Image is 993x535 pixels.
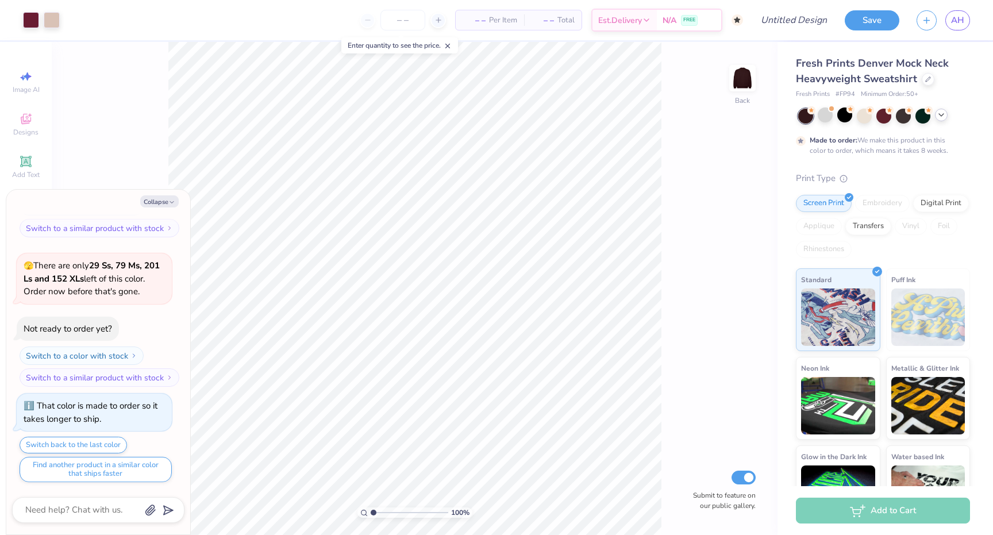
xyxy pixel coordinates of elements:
img: Puff Ink [891,288,965,346]
div: Vinyl [895,218,927,235]
div: Applique [796,218,842,235]
img: Switch to a similar product with stock [166,225,173,232]
span: Add Text [12,170,40,179]
span: There are only left of this color. Order now before that's gone. [24,260,160,297]
span: – – [463,14,486,26]
span: Fresh Prints [796,90,830,99]
span: Total [557,14,575,26]
input: – – [380,10,425,30]
div: Not ready to order yet? [24,323,112,334]
span: 100 % [451,507,469,518]
span: Neon Ink [801,362,829,374]
div: Print Type [796,172,970,185]
span: Est. Delivery [598,14,642,26]
span: Minimum Order: 50 + [861,90,918,99]
div: Rhinestones [796,241,852,258]
img: Water based Ink [891,465,965,523]
div: Embroidery [855,195,910,212]
div: Enter quantity to see the price. [341,37,458,53]
div: Transfers [845,218,891,235]
img: Back [731,67,754,90]
span: N/A [663,14,676,26]
button: Save [845,10,899,30]
span: Fresh Prints Denver Mock Neck Heavyweight Sweatshirt [796,56,949,86]
div: Foil [930,218,957,235]
button: Switch to a color with stock [20,347,144,365]
span: 🫣 [24,260,33,271]
button: Find another product in a similar color that ships faster [20,457,172,482]
span: – – [531,14,554,26]
span: AH [951,14,964,27]
div: That color is made to order so it takes longer to ship. [24,400,157,425]
span: FREE [683,16,695,24]
div: Back [735,95,750,106]
button: Collapse [140,195,179,207]
img: Switch to a color with stock [130,352,137,359]
img: Neon Ink [801,377,875,434]
div: We make this product in this color to order, which means it takes 8 weeks. [810,135,951,156]
span: Water based Ink [891,451,944,463]
span: Per Item [489,14,517,26]
div: Screen Print [796,195,852,212]
span: Metallic & Glitter Ink [891,362,959,374]
img: Switch to a similar product with stock [166,374,173,381]
strong: 29 Ss, 79 Ms, 201 Ls and 152 XLs [24,260,160,284]
label: Submit to feature on our public gallery. [687,490,756,511]
a: AH [945,10,970,30]
span: Glow in the Dark Ink [801,451,867,463]
span: # FP94 [836,90,855,99]
span: Image AI [13,85,40,94]
span: Designs [13,128,39,137]
button: Switch back to the last color [20,437,127,453]
button: Switch to a similar product with stock [20,368,179,387]
button: Switch to a similar product with stock [20,219,179,237]
span: Standard [801,274,832,286]
img: Standard [801,288,875,346]
span: Puff Ink [891,274,915,286]
strong: Made to order: [810,136,857,145]
img: Glow in the Dark Ink [801,465,875,523]
input: Untitled Design [752,9,836,32]
img: Metallic & Glitter Ink [891,377,965,434]
div: Digital Print [913,195,969,212]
